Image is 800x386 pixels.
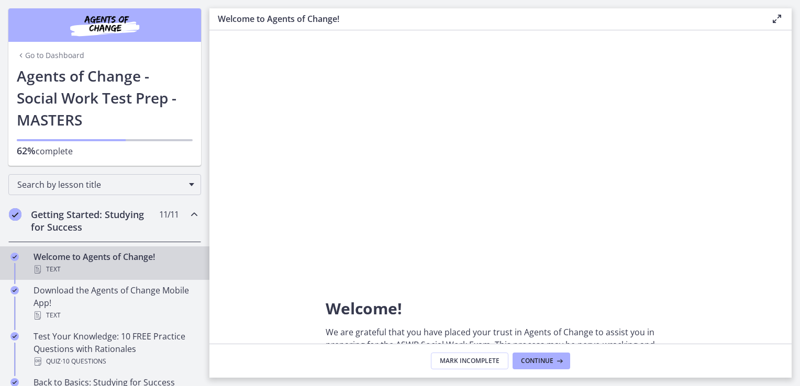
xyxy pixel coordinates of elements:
[34,309,197,322] div: Text
[440,357,499,365] span: Mark Incomplete
[10,286,19,294] i: Completed
[17,179,184,190] span: Search by lesson title
[218,13,754,25] h3: Welcome to Agents of Change!
[31,208,159,233] h2: Getting Started: Studying for Success
[42,13,168,38] img: Agents of Change
[326,298,402,319] span: Welcome!
[34,263,197,276] div: Text
[431,353,508,369] button: Mark Incomplete
[8,174,201,195] div: Search by lesson title
[34,355,197,368] div: Quiz
[17,144,36,157] span: 62%
[513,353,570,369] button: Continue
[326,326,675,364] p: We are grateful that you have placed your trust in Agents of Change to assist you in preparing fo...
[159,208,179,221] span: 11 / 11
[34,251,197,276] div: Welcome to Agents of Change!
[34,284,197,322] div: Download the Agents of Change Mobile App!
[34,330,197,368] div: Test Your Knowledge: 10 FREE Practice Questions with Rationales
[521,357,553,365] span: Continue
[17,144,193,157] p: complete
[10,253,19,261] i: Completed
[17,65,193,131] h1: Agents of Change - Social Work Test Prep - MASTERS
[9,208,21,221] i: Completed
[10,332,19,340] i: Completed
[61,355,106,368] span: · 10 Questions
[17,50,84,61] a: Go to Dashboard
